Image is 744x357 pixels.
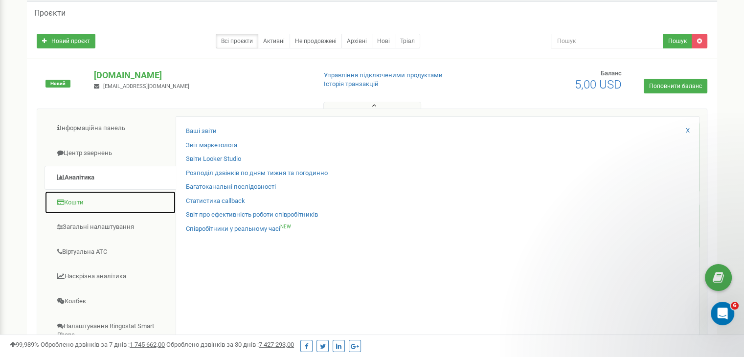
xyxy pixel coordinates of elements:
u: 7 427 293,00 [259,341,294,348]
a: Налаштування Ringostat Smart Phone [45,314,176,347]
a: X [686,126,690,135]
a: Співробітники у реальному часіNEW [186,224,291,234]
a: Центр звернень [45,141,176,165]
a: Управління підключеними продуктами [324,71,443,79]
span: 6 [731,302,739,310]
a: Всі проєкти [216,34,258,48]
a: Загальні налаштування [45,215,176,239]
span: Баланс [601,69,622,77]
a: Новий проєкт [37,34,95,48]
span: Оброблено дзвінків за 7 днів : [41,341,165,348]
a: Кошти [45,191,176,215]
button: Пошук [663,34,692,48]
h5: Проєкти [34,9,66,18]
a: Аналiтика [45,166,176,190]
a: Ваші звіти [186,127,217,136]
span: [EMAIL_ADDRESS][DOMAIN_NAME] [103,83,189,89]
a: Історія транзакцій [324,80,379,88]
a: Звіти Looker Studio [186,155,241,164]
a: Активні [258,34,290,48]
span: 99,989% [10,341,39,348]
a: Інформаційна панель [45,116,176,140]
p: [DOMAIN_NAME] [94,69,308,82]
a: Звіт маркетолога [186,141,237,150]
a: Багатоканальні послідовності [186,182,276,192]
a: Архівні [341,34,372,48]
a: Колбек [45,290,176,313]
span: Новий [45,80,70,88]
input: Пошук [551,34,663,48]
a: Розподіл дзвінків по дням тижня та погодинно [186,169,328,178]
a: Тріал [395,34,420,48]
a: Віртуальна АТС [45,240,176,264]
iframe: Intercom live chat [711,302,734,325]
span: Оброблено дзвінків за 30 днів : [166,341,294,348]
a: Звіт про ефективність роботи співробітників [186,210,318,220]
a: Поповнити баланс [644,79,707,93]
span: 5,00 USD [575,78,622,91]
a: Статистика callback [186,197,245,206]
a: Не продовжені [290,34,342,48]
u: 1 745 662,00 [130,341,165,348]
sup: NEW [280,224,291,229]
a: Нові [372,34,395,48]
a: Наскрізна аналітика [45,265,176,289]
